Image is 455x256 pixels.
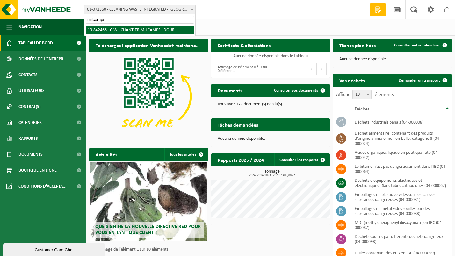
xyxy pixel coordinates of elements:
p: Aucune donnée disponible. [218,137,324,141]
td: Le bitume n'est pas dangereusement dans l'IBC (04-000064) [350,162,452,176]
a: Demander un transport [394,74,451,87]
p: Aucune donnée disponible. [339,57,445,61]
span: 10 [352,90,372,99]
span: Que signifie la nouvelle directive RED pour vous en tant que client ? [95,224,201,235]
a: Consulter les rapports [274,153,329,166]
td: acides organiques liquide en petit quantité (04-000042) [350,148,452,162]
span: Documents [18,146,43,162]
span: Calendrier [18,115,42,131]
h2: Tâches planifiées [333,39,382,51]
td: emballages en plastique vides souillés par des substances dangereuses (04-000081) [350,190,452,204]
h2: Tâches demandées [211,118,264,131]
h2: Vos déchets [333,74,371,86]
span: 01-071360 - CLEANING WASTE INTEGRATED - SAINT-GHISLAIN [84,5,195,14]
h2: Téléchargez l'application Vanheede+ maintenant! [89,39,208,51]
span: Boutique en ligne [18,162,57,178]
span: Consulter vos documents [274,89,318,93]
a: Consulter votre calendrier [389,39,451,52]
li: 10-842466 - C-WI- CHANTIER MILCAMPS - DOUR [86,26,194,34]
p: Vous avez 177 document(s) non lu(s). [218,102,324,107]
span: Conditions d'accepta... [18,178,67,194]
td: Aucune donnée disponible dans le tableau [211,52,330,60]
img: Download de VHEPlus App [89,52,208,141]
h2: Actualités [89,148,124,160]
span: Consulter votre calendrier [394,43,440,47]
td: déchets souillés par différents déchets dangereux (04-000093) [350,232,452,246]
span: Déchet [355,107,369,112]
button: Previous [307,63,317,75]
span: Demander un transport [399,78,440,82]
iframe: chat widget [3,242,106,256]
h2: Documents [211,84,249,96]
a: Consulter vos documents [269,84,329,97]
span: Données de l'entrepr... [18,51,67,67]
span: Navigation [18,19,42,35]
td: MDI (méthylènediphényl diisocyanate)en IBC (04-000087) [350,218,452,232]
h2: Rapports 2025 / 2024 [211,153,270,166]
a: Que signifie la nouvelle directive RED pour vous en tant que client ? [90,162,207,241]
label: Afficher éléments [336,92,394,97]
a: Tous les articles [164,148,207,161]
span: Utilisateurs [18,83,45,99]
button: Next [317,63,327,75]
td: déchets d'équipements électriques et électroniques - Sans tubes cathodiques (04-000067) [350,176,452,190]
span: 10 [353,90,371,99]
span: 2024: 2814,102 t - 2025: 1405,885 t [214,174,330,177]
td: déchet alimentaire, contenant des produits d'origine animale, non emballé, catégorie 3 (04-000024) [350,129,452,148]
span: Contacts [18,67,38,83]
p: Affichage de l'élément 1 sur 10 éléments [96,247,205,252]
td: emballages en métal vides souillés par des substances dangereuses (04-000083) [350,204,452,218]
span: Rapports [18,131,38,146]
td: déchets industriels banals (04-000008) [350,115,452,129]
span: 01-071360 - CLEANING WASTE INTEGRATED - SAINT-GHISLAIN [84,5,196,14]
span: Contrat(s) [18,99,40,115]
span: Tableau de bord [18,35,53,51]
h3: Tonnage [214,169,330,177]
div: Affichage de l'élément 0 à 0 sur 0 éléments [214,62,267,76]
h2: Certificats & attestations [211,39,277,51]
